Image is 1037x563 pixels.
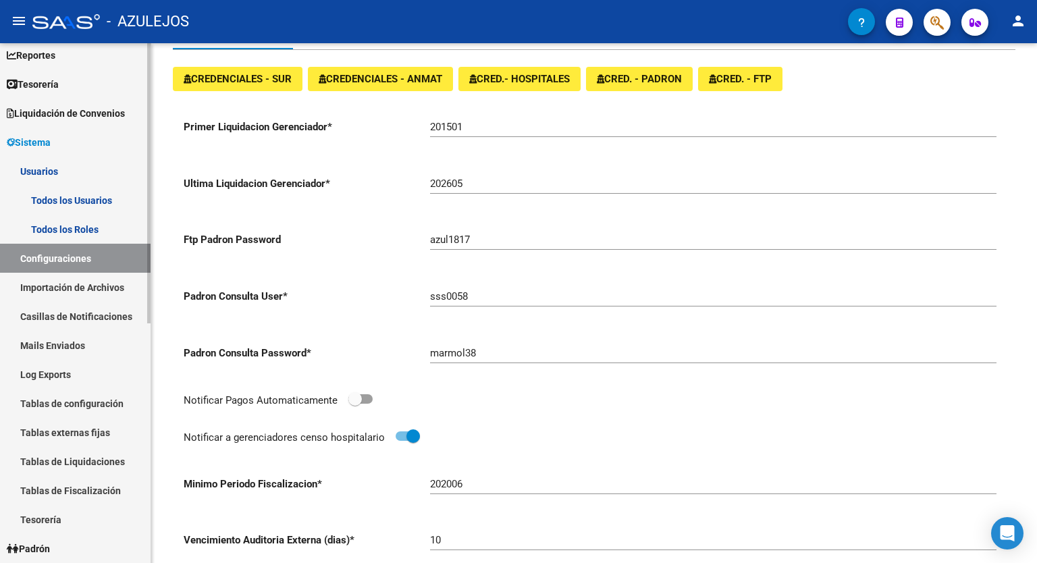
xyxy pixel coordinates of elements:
[11,13,27,29] mat-icon: menu
[184,346,430,360] p: Padron Consulta Password
[458,67,581,91] button: CRED.- HOSPITALES
[469,73,570,85] span: CRED.- HOSPITALES
[184,289,430,304] p: Padron Consulta User
[184,73,292,85] span: CREDENCIALES - SUR
[184,232,430,247] p: Ftp Padron Password
[184,176,430,191] p: Ultima Liquidacion Gerenciador
[7,48,55,63] span: Reportes
[1010,13,1026,29] mat-icon: person
[7,541,50,556] span: Padrón
[107,7,189,36] span: - AZULEJOS
[184,119,430,134] p: Primer Liquidacion Gerenciador
[173,67,302,91] button: CREDENCIALES - SUR
[597,73,682,85] span: CRED. - PADRON
[991,517,1023,549] div: Open Intercom Messenger
[319,73,442,85] span: CREDENCIALES - ANMAT
[308,67,453,91] button: CREDENCIALES - ANMAT
[698,67,782,91] button: CRED. - FTP
[7,77,59,92] span: Tesorería
[7,106,125,121] span: Liquidación de Convenios
[184,394,338,406] span: Notificar Pagos Automaticamente
[7,135,51,150] span: Sistema
[184,477,430,491] p: Minimo Periodo Fiscalizacion
[184,431,385,444] span: Notificar a gerenciadores censo hospitalario
[184,533,430,547] p: Vencimiento Auditoria Externa (dias)
[709,73,772,85] span: CRED. - FTP
[586,67,693,91] button: CRED. - PADRON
